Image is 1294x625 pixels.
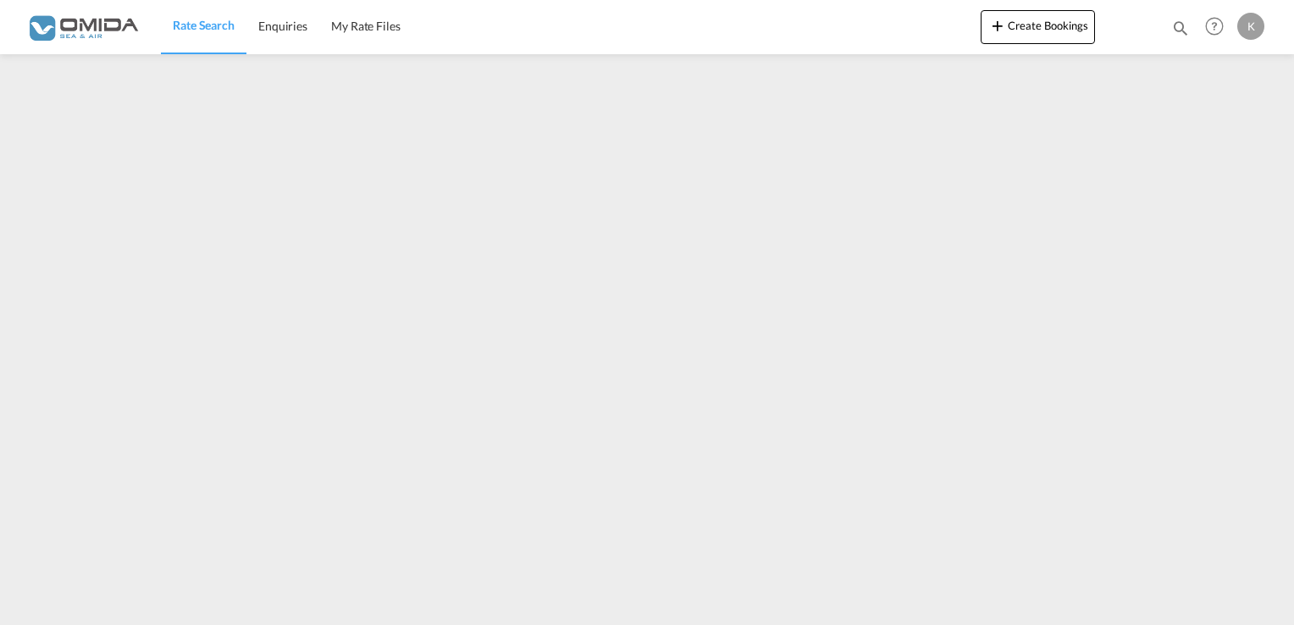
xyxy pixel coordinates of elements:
img: 459c566038e111ed959c4fc4f0a4b274.png [25,8,140,46]
span: My Rate Files [331,19,401,33]
button: icon-plus 400-fgCreate Bookings [981,10,1095,44]
md-icon: icon-plus 400-fg [987,15,1008,36]
div: Help [1200,12,1237,42]
md-icon: icon-magnify [1171,19,1190,37]
div: K [1237,13,1264,40]
span: Help [1200,12,1229,41]
span: Rate Search [173,18,235,32]
span: Enquiries [258,19,307,33]
div: icon-magnify [1171,19,1190,44]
